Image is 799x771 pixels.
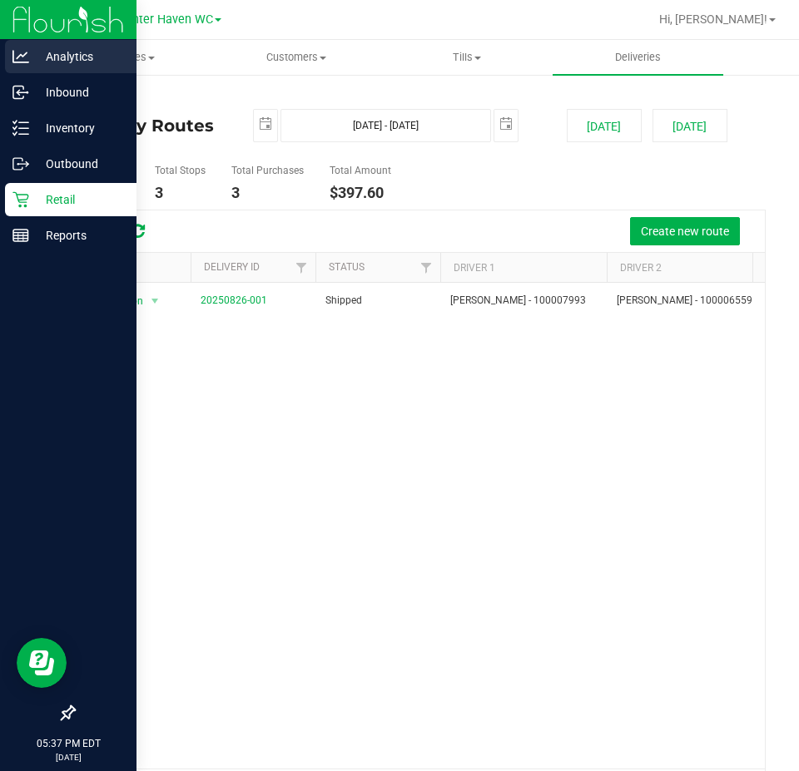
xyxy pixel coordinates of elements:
[607,253,773,282] th: Driver 2
[382,50,551,65] span: Tills
[553,40,723,75] a: Deliveries
[12,227,29,244] inline-svg: Reports
[653,109,727,142] button: [DATE]
[381,40,552,75] a: Tills
[7,736,129,751] p: 05:37 PM EDT
[330,185,391,201] h4: $397.60
[231,185,304,201] h4: 3
[329,261,365,273] a: Status
[73,109,228,142] h4: Delivery Routes
[204,261,260,273] a: Delivery ID
[17,638,67,688] iframe: Resource center
[29,154,129,174] p: Outbound
[211,50,380,65] span: Customers
[567,109,642,142] button: [DATE]
[211,40,381,75] a: Customers
[12,120,29,136] inline-svg: Inventory
[450,293,586,309] span: [PERSON_NAME] - 100007993
[118,12,213,27] span: Winter Haven WC
[440,253,607,282] th: Driver 1
[145,289,166,313] span: select
[330,166,391,176] h5: Total Amount
[12,156,29,172] inline-svg: Outbound
[7,751,129,764] p: [DATE]
[155,166,206,176] h5: Total Stops
[12,48,29,65] inline-svg: Analytics
[254,110,277,139] span: select
[29,82,129,102] p: Inbound
[288,253,315,281] a: Filter
[231,166,304,176] h5: Total Purchases
[155,185,206,201] h4: 3
[413,253,440,281] a: Filter
[29,225,129,245] p: Reports
[12,191,29,208] inline-svg: Retail
[325,293,362,309] span: Shipped
[29,190,129,210] p: Retail
[12,84,29,101] inline-svg: Inbound
[617,293,752,309] span: [PERSON_NAME] - 100006559
[201,294,267,306] a: 20250826-001
[593,50,683,65] span: Deliveries
[641,225,729,238] span: Create new route
[494,110,518,139] span: select
[29,47,129,67] p: Analytics
[659,12,767,26] span: Hi, [PERSON_NAME]!
[29,118,129,138] p: Inventory
[630,217,740,245] button: Create new route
